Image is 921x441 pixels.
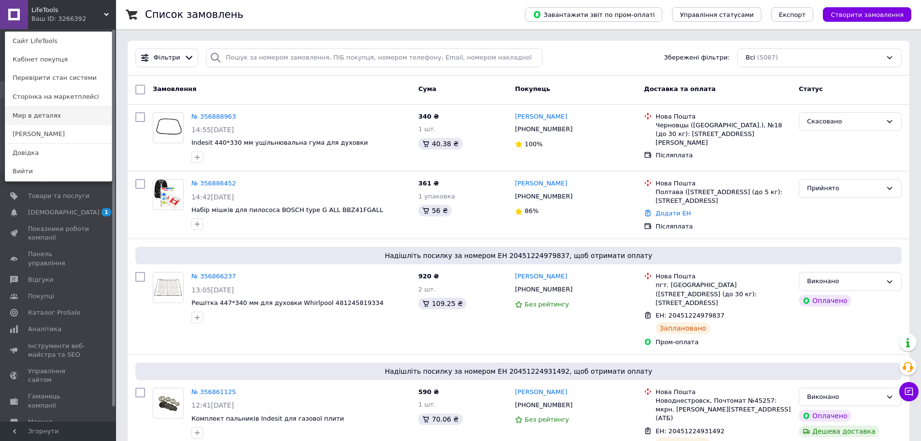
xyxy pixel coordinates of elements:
[191,139,368,146] a: Indesit 440*330 мм ущільнювальна гума для духовки
[515,85,550,92] span: Покупець
[154,180,182,210] img: Фото товару
[418,286,436,293] span: 2 шт.
[525,207,539,214] span: 86%
[656,396,791,423] div: Новоднестровск, Почтомат №45257: мкрн. [PERSON_NAME][STREET_ADDRESS] (АТБ)
[191,388,236,395] a: № 356861125
[102,208,111,216] span: 1
[191,415,344,422] a: Комплект пальників Indesit для газової плити
[28,225,89,242] span: Показники роботи компанії
[28,342,89,359] span: Інструменти веб-майстра та SEO
[418,113,439,120] span: 340 ₴
[515,388,567,397] a: [PERSON_NAME]
[771,7,814,22] button: Експорт
[644,85,716,92] span: Доставка та оплата
[779,11,806,18] span: Експорт
[799,426,879,437] div: Дешева доставка
[515,272,567,281] a: [PERSON_NAME]
[656,121,791,148] div: Черновцы ([GEOGRAPHIC_DATA].), №18 (до 30 кг): [STREET_ADDRESS][PERSON_NAME]
[672,7,761,22] button: Управління статусами
[5,69,112,87] a: Перевірити стан системи
[5,162,112,181] a: Вийти
[807,183,882,194] div: Прийнято
[525,301,569,308] span: Без рейтингу
[656,427,724,435] span: ЕН: 20451224931492
[28,275,53,284] span: Відгуки
[515,286,572,293] span: [PHONE_NUMBER]
[153,392,183,415] img: Фото товару
[418,388,439,395] span: 590 ₴
[28,392,89,410] span: Гаманець компанії
[31,15,72,23] div: Ваш ID: 3266392
[28,325,61,334] span: Аналітика
[191,286,234,294] span: 13:05[DATE]
[799,410,851,422] div: Оплачено
[28,192,89,200] span: Товари та послуги
[656,272,791,281] div: Нова Пошта
[656,222,791,231] div: Післяплата
[191,126,234,134] span: 14:55[DATE]
[5,32,112,50] a: Сайт LifeTools
[418,125,436,133] span: 1 шт.
[418,193,455,200] span: 1 упаковка
[28,418,53,426] span: Маркет
[515,179,567,188] a: [PERSON_NAME]
[145,9,243,20] h1: Список замовлень
[656,210,691,217] a: Додати ЕН
[28,208,100,217] span: [DEMOGRAPHIC_DATA]
[28,292,54,301] span: Покупці
[153,272,184,303] a: Фото товару
[191,193,234,201] span: 14:42[DATE]
[5,50,112,69] a: Кабінет покупця
[656,388,791,396] div: Нова Пошта
[418,401,436,408] span: 1 шт.
[5,125,112,143] a: [PERSON_NAME]
[31,6,104,15] span: LifeTools
[656,338,791,347] div: Пром-оплата
[139,366,898,376] span: Надішліть посилку за номером ЕН 20451224931492, щоб отримати оплату
[533,10,655,19] span: Завантажити звіт по пром-оплаті
[656,151,791,160] div: Післяплата
[28,308,80,317] span: Каталог ProSale
[656,312,724,319] span: ЕН: 20451224979837
[656,179,791,188] div: Нова Пошта
[656,281,791,307] div: пгт. [GEOGRAPHIC_DATA] ([STREET_ADDRESS] (до 30 кг): [STREET_ADDRESS]
[680,11,754,18] span: Управління статусами
[191,273,236,280] a: № 356866237
[515,193,572,200] span: [PHONE_NUMBER]
[153,116,183,139] img: Фото товару
[807,392,882,402] div: Виконано
[206,48,542,67] input: Пошук за номером замовлення, ПІБ покупця, номером телефону, Email, номером накладної
[191,299,383,306] a: Решітка 447*340 мм для духовки Whirlpool 481245819334
[899,382,919,401] button: Чат з покупцем
[418,138,462,150] div: 40.38 ₴
[823,7,911,22] button: Створити замовлення
[154,53,180,62] span: Фільтри
[525,7,662,22] button: Завантажити звіт по пром-оплаті
[656,322,710,334] div: Заплановано
[807,276,882,287] div: Виконано
[656,112,791,121] div: Нова Пошта
[664,53,730,62] span: Збережені фільтри:
[418,413,462,425] div: 70.06 ₴
[191,180,236,187] a: № 356886452
[418,180,439,187] span: 361 ₴
[418,205,452,216] div: 56 ₴
[5,88,112,106] a: Сторінка на маркетплейсі
[191,401,234,409] span: 12:41[DATE]
[525,140,542,148] span: 100%
[515,401,572,409] span: [PHONE_NUMBER]
[191,113,236,120] a: № 356888963
[418,85,436,92] span: Cума
[799,85,823,92] span: Статус
[153,388,184,419] a: Фото товару
[191,206,383,213] a: Набір мішків для пилососа BOSCH type G ALL BBZ41FGALL
[515,112,567,122] a: [PERSON_NAME]
[153,85,196,92] span: Замовлення
[28,367,89,384] span: Управління сайтом
[813,11,911,18] a: Створити замовлення
[418,273,439,280] span: 920 ₴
